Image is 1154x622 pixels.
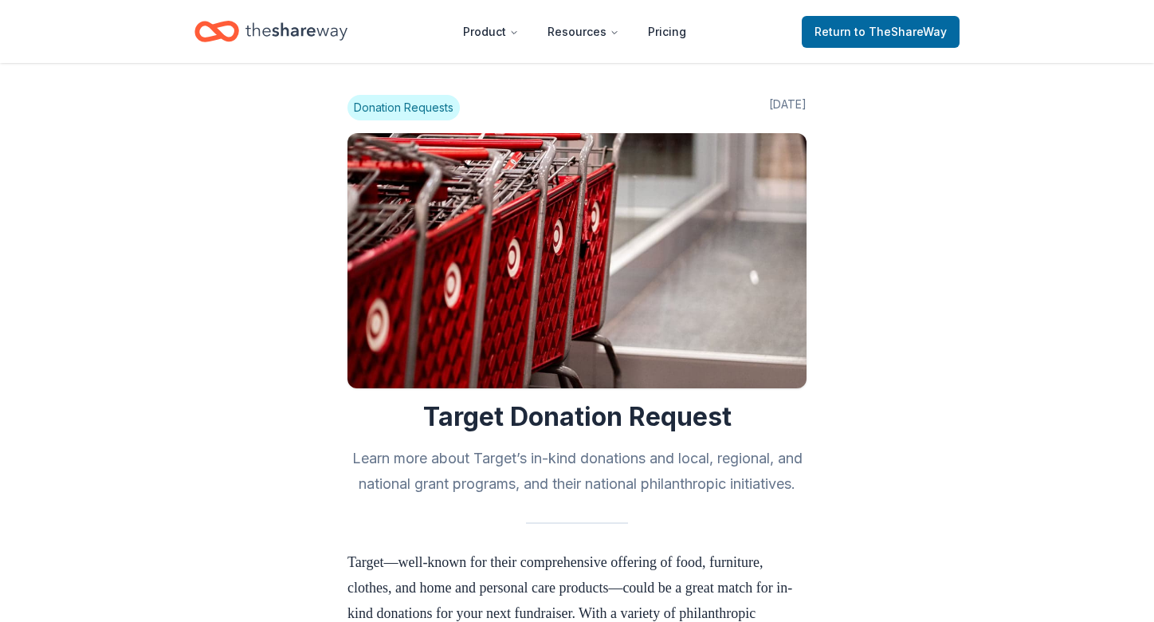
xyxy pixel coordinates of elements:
nav: Main [450,13,699,50]
h2: Learn more about Target’s in-kind donations and local, regional, and national grant programs, and... [347,446,807,497]
span: to TheShareWay [854,25,947,38]
h1: Target Donation Request [347,401,807,433]
img: Image for Target Donation Request [347,133,807,388]
a: Pricing [635,16,699,48]
a: Returnto TheShareWay [802,16,960,48]
span: [DATE] [769,95,807,120]
span: Donation Requests [347,95,460,120]
button: Resources [535,16,632,48]
a: Home [194,13,347,50]
span: Return [814,22,947,41]
button: Product [450,16,532,48]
